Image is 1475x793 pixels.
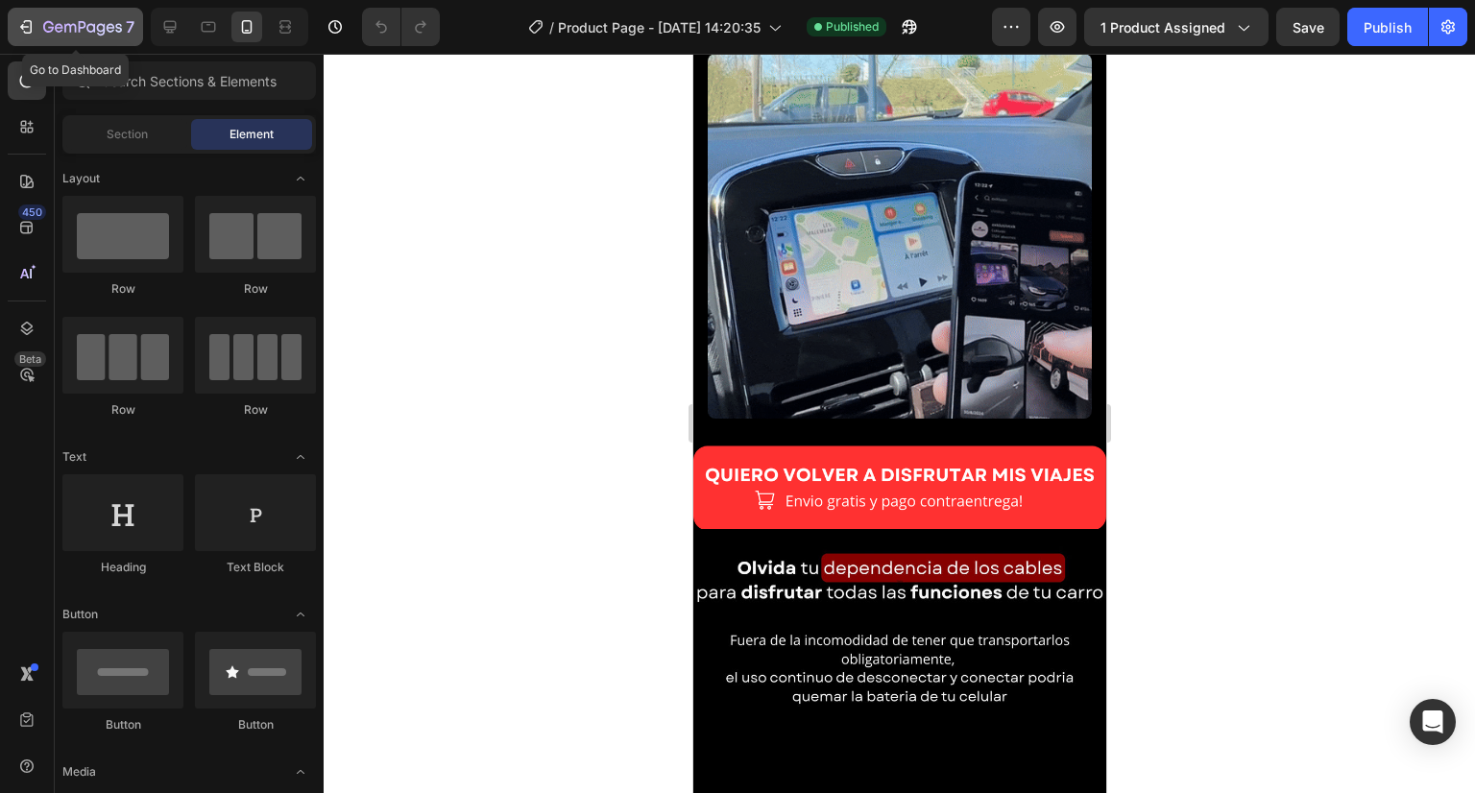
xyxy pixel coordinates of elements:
[1410,699,1456,745] div: Open Intercom Messenger
[558,17,761,37] span: Product Page - [DATE] 14:20:35
[62,763,96,781] span: Media
[693,54,1106,793] iframe: Design area
[195,559,316,576] div: Text Block
[62,280,183,298] div: Row
[549,17,554,37] span: /
[62,559,183,576] div: Heading
[285,163,316,194] span: Toggle open
[230,126,274,143] span: Element
[62,606,98,623] span: Button
[1347,8,1428,46] button: Publish
[1100,17,1225,37] span: 1 product assigned
[8,8,143,46] button: 7
[285,599,316,630] span: Toggle open
[62,401,183,419] div: Row
[126,15,134,38] p: 7
[62,61,316,100] input: Search Sections & Elements
[62,716,183,733] div: Button
[1084,8,1269,46] button: 1 product assigned
[195,280,316,298] div: Row
[285,757,316,787] span: Toggle open
[362,8,440,46] div: Undo/Redo
[18,204,46,220] div: 450
[285,442,316,472] span: Toggle open
[1293,19,1324,36] span: Save
[1364,17,1412,37] div: Publish
[195,401,316,419] div: Row
[62,170,100,187] span: Layout
[62,448,86,466] span: Text
[195,716,316,733] div: Button
[14,351,46,367] div: Beta
[1276,8,1340,46] button: Save
[826,18,879,36] span: Published
[107,126,148,143] span: Section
